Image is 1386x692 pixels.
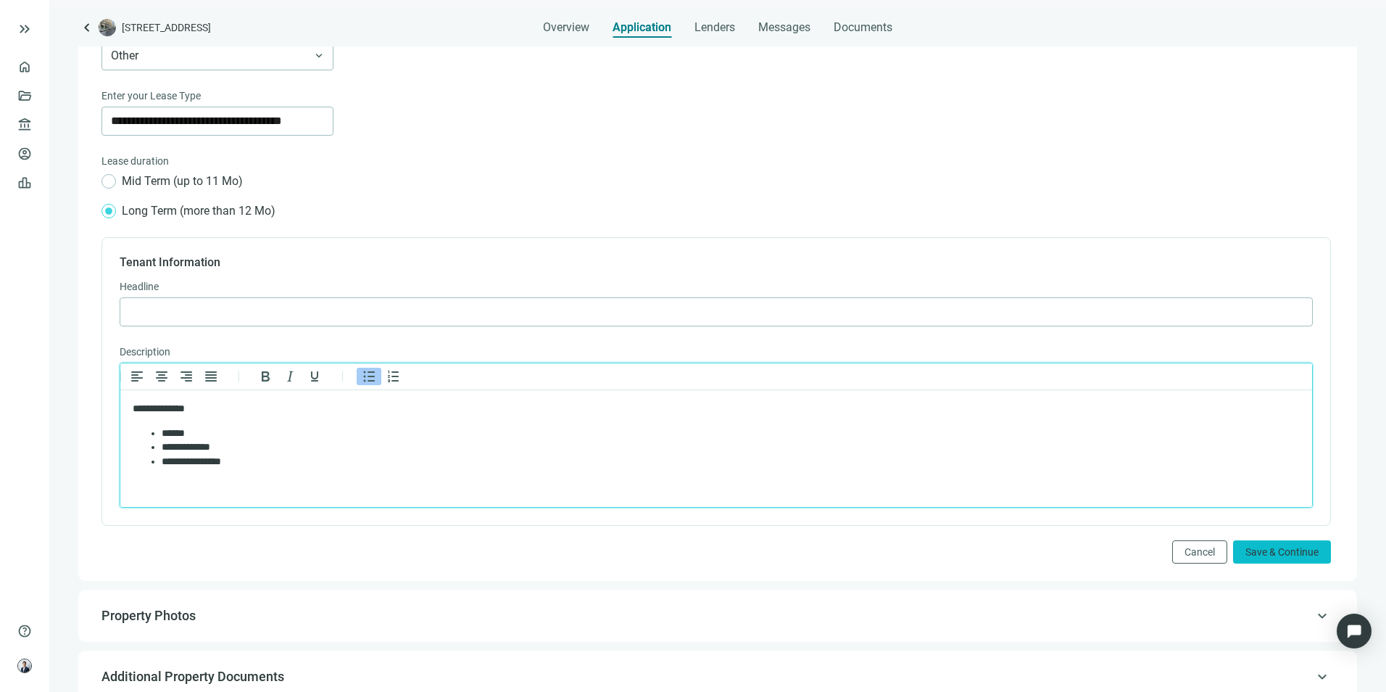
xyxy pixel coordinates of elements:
span: Long Term (more than 12 Mo) [116,202,281,220]
button: Align center [149,368,174,385]
span: Cancel [1184,546,1215,558]
button: Cancel [1172,540,1227,564]
span: Enter your Lease Type [101,88,201,104]
button: keyboard_double_arrow_right [16,20,33,38]
h4: Tenant Information [120,255,1313,270]
button: Justify [199,368,223,385]
button: Bold [253,368,278,385]
span: Lease duration [101,153,169,169]
span: Headline [120,279,159,294]
button: Underline [302,368,327,385]
span: Additional Property Documents [101,669,284,684]
span: Documents [834,20,892,35]
span: [STREET_ADDRESS] [122,20,211,35]
button: Align left [125,368,149,385]
button: Bullet list [357,368,381,385]
span: Mid Term (up to 11 Mo) [116,172,249,190]
img: deal-logo [99,19,116,36]
span: account_balance [17,118,28,132]
span: Property Photos [101,608,196,623]
iframe: Rich Text Area [120,390,1312,507]
button: Align right [174,368,199,385]
a: keyboard_arrow_left [78,19,96,36]
img: avatar [18,659,31,672]
span: Messages [758,20,810,34]
span: Other [111,42,324,70]
button: Italic [278,368,302,385]
button: Save & Continue [1233,540,1331,564]
div: Open Intercom Messenger [1337,614,1372,648]
span: Lenders [694,20,735,35]
button: Numbered list [381,368,406,385]
span: Save & Continue [1245,546,1319,558]
span: Overview [543,20,589,35]
span: Application [613,20,671,35]
span: Description [120,344,170,360]
span: help [17,624,32,638]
